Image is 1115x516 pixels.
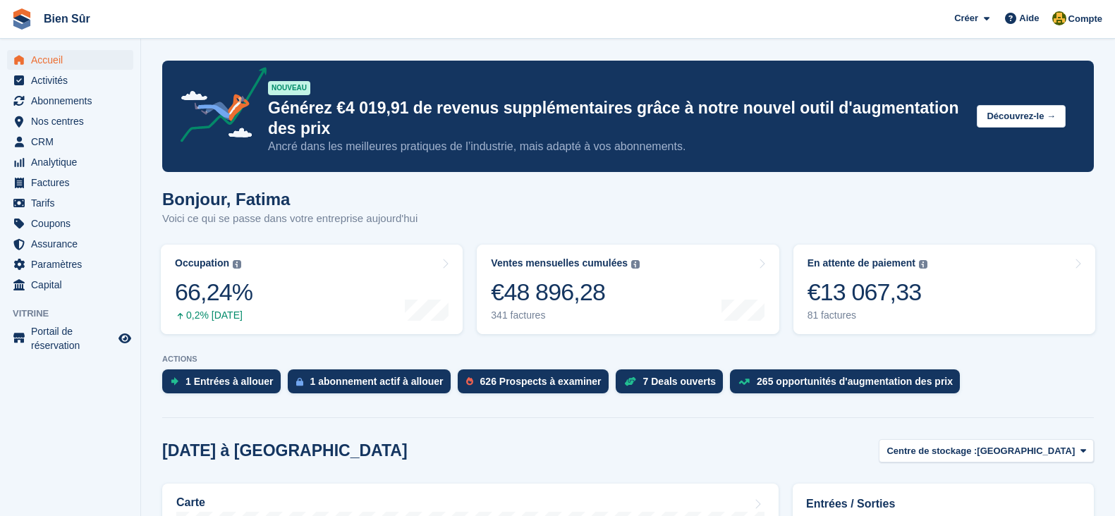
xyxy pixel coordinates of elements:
a: menu [7,132,133,152]
span: Aide [1019,11,1039,25]
span: Vitrine [13,307,140,321]
h2: Entrées / Sorties [806,496,1080,512]
a: Boutique d'aperçu [116,330,133,347]
button: Centre de stockage : [GEOGRAPHIC_DATA] [879,439,1094,462]
span: Accueil [31,50,116,70]
span: Abonnements [31,91,116,111]
a: menu [7,275,133,295]
div: 66,24% [175,278,252,307]
p: Générez €4 019,91 de revenus supplémentaires grâce à notre nouvel outil d'augmentation des prix [268,98,965,139]
div: NOUVEAU [268,81,310,95]
p: Voici ce qui se passe dans votre entreprise aujourd'hui [162,211,418,227]
div: 626 Prospects à examiner [480,376,602,387]
a: menu [7,152,133,172]
a: 265 opportunités d'augmentation des prix [730,369,967,400]
div: Occupation [175,257,229,269]
div: 81 factures [808,309,927,321]
a: menu [7,111,133,131]
img: prospect-51fa495bee0391a8d652442698ab0144808aea92771e9ea1ae160a38d050c398.svg [466,377,473,386]
div: 1 abonnement actif à allouer [310,376,444,387]
div: Ventes mensuelles cumulées [491,257,628,269]
a: 7 Deals ouverts [616,369,731,400]
span: CRM [31,132,116,152]
img: icon-info-grey-7440780725fd019a000dd9b08b2336e03edf1995a4989e88bcd33f0948082b44.svg [919,260,927,269]
a: menu [7,91,133,111]
span: Assurance [31,234,116,254]
span: Factures [31,173,116,192]
span: [GEOGRAPHIC_DATA] [977,444,1075,458]
span: Compte [1068,12,1102,26]
p: Ancré dans les meilleures pratiques de l’industrie, mais adapté à vos abonnements. [268,139,965,154]
a: menu [7,50,133,70]
div: 7 Deals ouverts [643,376,717,387]
h1: Bonjour, Fatima [162,190,418,209]
a: En attente de paiement €13 067,33 81 factures [793,245,1095,334]
div: 0,2% [DATE] [175,309,252,321]
img: icon-info-grey-7440780725fd019a000dd9b08b2336e03edf1995a4989e88bcd33f0948082b44.svg [233,260,241,269]
img: deal-1b604bf984904fb50ccaf53a9ad4b4a5d6e5aea283cecdc64d6e3604feb123c2.svg [624,376,636,386]
span: Capital [31,275,116,295]
a: menu [7,254,133,274]
a: menu [7,234,133,254]
span: Coupons [31,214,116,233]
div: En attente de paiement [808,257,915,269]
span: Activités [31,70,116,90]
a: menu [7,173,133,192]
button: Découvrez-le → [977,105,1066,128]
span: Tarifs [31,193,116,213]
div: 265 opportunités d'augmentation des prix [757,376,953,387]
img: active_subscription_to_allocate_icon-d502201f5373d7db506a760aba3b589e785aa758c864c3986d89f69b8ff3... [296,377,303,386]
a: 1 Entrées à allouer [162,369,288,400]
div: €48 896,28 [491,278,640,307]
img: price_increase_opportunities-93ffe204e8149a01c8c9dc8f82e8f89637d9d84a8eef4429ea346261dce0b2c0.svg [738,379,750,385]
span: Analytique [31,152,116,172]
span: Paramètres [31,254,116,274]
a: menu [7,70,133,90]
img: move_ins_to_allocate_icon-fdf77a2bb77ea45bf5b3d319d69a93e2d87916cf1d5bf7949dd705db3b84f3ca.svg [171,377,178,386]
h2: [DATE] à [GEOGRAPHIC_DATA] [162,441,408,460]
div: 341 factures [491,309,640,321]
a: Bien Sûr [38,7,96,30]
span: Portail de réservation [31,324,116,352]
span: Centre de stockage : [886,444,977,458]
a: Ventes mensuelles cumulées €48 896,28 341 factures [477,245,779,334]
img: Fatima Kelaaoui [1052,11,1066,25]
div: €13 067,33 [808,278,927,307]
a: 1 abonnement actif à allouer [288,369,458,400]
span: Nos centres [31,111,116,131]
div: 1 Entrées à allouer [185,376,274,387]
img: icon-info-grey-7440780725fd019a000dd9b08b2336e03edf1995a4989e88bcd33f0948082b44.svg [631,260,640,269]
p: ACTIONS [162,355,1094,364]
a: 626 Prospects à examiner [458,369,616,400]
span: Créer [954,11,978,25]
a: menu [7,324,133,352]
a: menu [7,214,133,233]
a: Occupation 66,24% 0,2% [DATE] [161,245,463,334]
img: stora-icon-8386f47178a22dfd0bd8f6a31ec36ba5ce8667c1dd55bd0f319d3a0aa187defe.svg [11,8,32,30]
img: price-adjustments-announcement-icon-8257ccfd72463d97f412b2fc003d46551f7dbcb40ab6d574587a9cd5c0d94... [169,67,267,147]
a: menu [7,193,133,213]
h2: Carte [176,496,205,509]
